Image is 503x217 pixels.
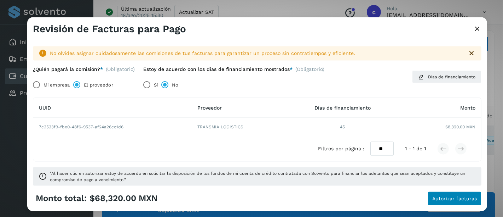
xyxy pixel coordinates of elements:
span: Días de financiamiento [428,74,475,80]
td: TRANSMIA LOGISTICS [192,118,287,136]
td: 7c3533f9-fbe0-48f6-9537-af24a26cc1d6 [33,118,192,136]
span: (Obligatorio) [295,66,324,75]
div: No olvides asignar cuidadosamente las comisiones de tus facturas para garantizar un proceso sin c... [50,50,462,57]
span: 1 - 1 de 1 [405,145,426,152]
span: Filtros por página : [318,145,365,152]
span: Autorizar facturas [432,196,477,201]
label: ¿Quién pagará la comisión? [33,66,103,72]
span: $68,320.00 MXN [89,193,158,204]
label: Estoy de acuerdo con los días de financiamiento mostrados [143,66,293,72]
span: Monto total: [36,193,87,204]
span: (Obligatorio) [106,66,135,72]
span: "Al hacer clic en autorizar estoy de acuerdo en solicitar la disposición de los fondos de mi cuen... [50,170,476,183]
label: Sí [154,78,158,92]
button: Autorizar facturas [428,191,481,205]
label: No [172,78,178,92]
button: Días de financiamiento [412,71,481,83]
h3: Revisión de Facturas para Pago [33,23,186,35]
span: 68,320.00 MXN [445,124,475,130]
span: Monto [460,105,475,111]
label: Mi empresa [44,78,70,92]
label: El proveedor [84,78,113,92]
span: Días de financiamiento [314,105,371,111]
td: 45 [287,118,399,136]
span: Proveedor [197,105,222,111]
span: UUID [39,105,51,111]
